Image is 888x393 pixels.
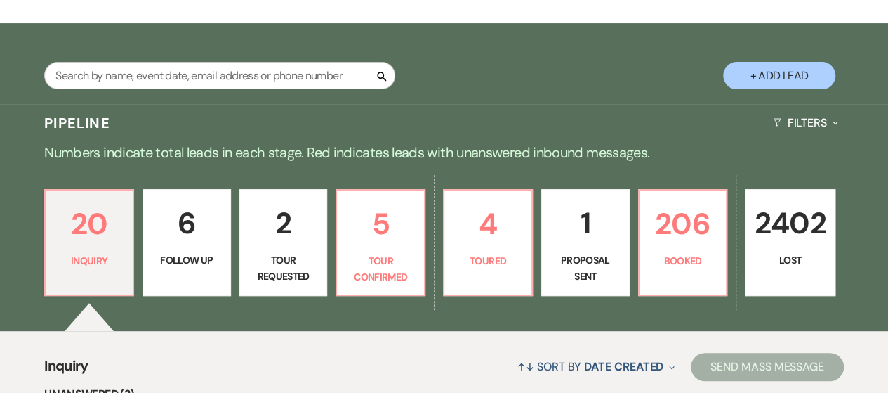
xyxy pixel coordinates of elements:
p: 1 [550,200,621,247]
h3: Pipeline [44,113,110,133]
span: ↑↓ [517,359,534,374]
a: 6Follow Up [143,189,231,296]
span: Date Created [584,359,663,374]
p: Lost [754,252,826,268]
p: 206 [648,200,718,247]
p: 4 [453,200,523,247]
button: + Add Lead [723,62,835,89]
a: 206Booked [638,189,728,296]
a: 2402Lost [745,189,835,296]
button: Filters [767,104,844,141]
p: Toured [453,253,523,269]
p: Booked [648,253,718,269]
a: 1Proposal Sent [541,189,630,296]
a: 4Toured [443,189,533,296]
p: Tour Confirmed [345,253,416,285]
p: Proposal Sent [550,252,621,284]
p: Tour Requested [248,252,319,284]
button: Sort By Date Created [512,348,680,385]
p: 6 [152,200,222,247]
p: 2402 [754,200,826,247]
button: Send Mass Message [691,353,844,381]
a: 5Tour Confirmed [336,189,425,296]
span: Inquiry [44,355,88,385]
input: Search by name, event date, email address or phone number [44,62,395,89]
a: 2Tour Requested [239,189,328,296]
p: Follow Up [152,252,222,268]
p: 2 [248,200,319,247]
a: 20Inquiry [44,189,134,296]
p: 5 [345,200,416,247]
p: 20 [54,200,124,247]
p: Inquiry [54,253,124,269]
